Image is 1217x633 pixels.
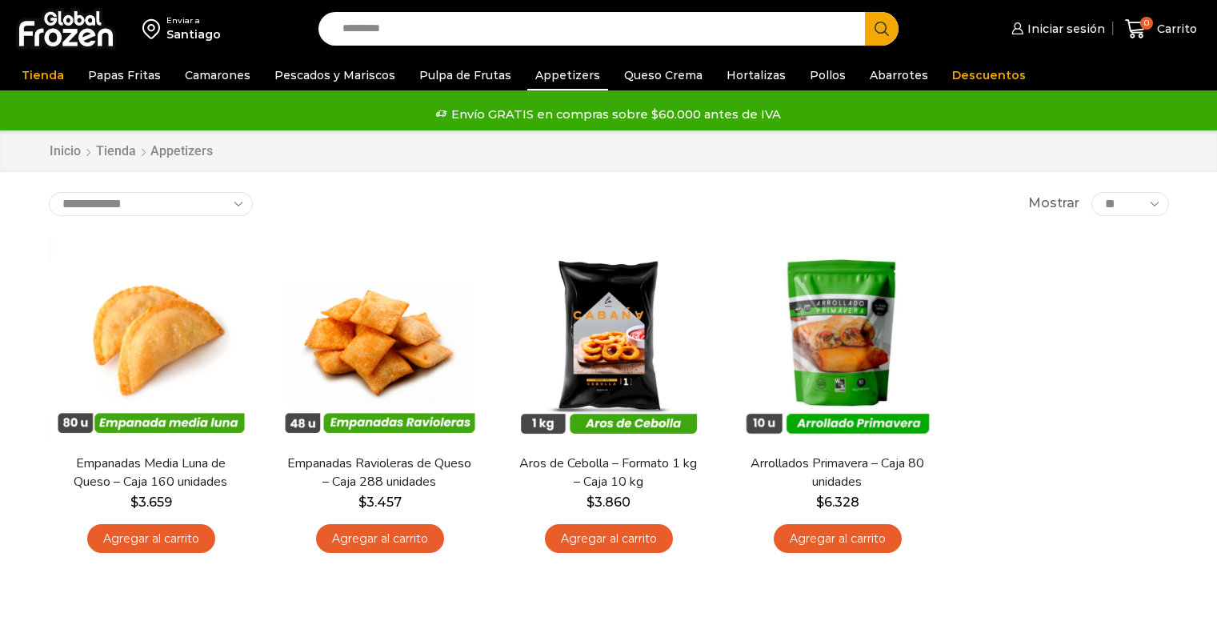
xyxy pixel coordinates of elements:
a: Agregar al carrito: “Aros de Cebolla - Formato 1 kg - Caja 10 kg” [545,524,673,554]
a: Arrollados Primavera – Caja 80 unidades [745,455,929,491]
a: Descuentos [944,60,1034,90]
span: $ [586,495,594,510]
bdi: 6.328 [816,495,859,510]
a: Agregar al carrito: “Empanadas Ravioleras de Queso - Caja 288 unidades” [316,524,444,554]
a: Inicio [49,142,82,161]
img: address-field-icon.svg [142,15,166,42]
bdi: 3.659 [130,495,172,510]
select: Pedido de la tienda [49,192,253,216]
a: Queso Crema [616,60,711,90]
button: Search button [865,12,899,46]
a: Appetizers [527,60,608,90]
a: Camarones [177,60,258,90]
span: Mostrar [1028,194,1079,213]
div: Santiago [166,26,221,42]
span: 0 [1140,17,1153,30]
a: Empanadas Ravioleras de Queso – Caja 288 unidades [287,455,471,491]
span: Iniciar sesión [1023,21,1105,37]
bdi: 3.860 [586,495,631,510]
h1: Appetizers [150,143,213,158]
a: Tienda [14,60,72,90]
a: Pulpa de Frutas [411,60,519,90]
a: Pollos [802,60,854,90]
nav: Breadcrumb [49,142,213,161]
a: Abarrotes [862,60,936,90]
a: Pescados y Mariscos [266,60,403,90]
a: Empanadas Media Luna de Queso – Caja 160 unidades [58,455,242,491]
span: Carrito [1153,21,1197,37]
span: $ [130,495,138,510]
bdi: 3.457 [358,495,402,510]
a: Tienda [95,142,137,161]
a: Hortalizas [719,60,794,90]
div: Enviar a [166,15,221,26]
a: Agregar al carrito: “Arrollados Primavera - Caja 80 unidades” [774,524,902,554]
a: Agregar al carrito: “Empanadas Media Luna de Queso - Caja 160 unidades” [87,524,215,554]
a: Aros de Cebolla – Formato 1 kg – Caja 10 kg [516,455,700,491]
span: $ [816,495,824,510]
span: $ [358,495,366,510]
a: Papas Fritas [80,60,169,90]
a: 0 Carrito [1121,10,1201,48]
a: Iniciar sesión [1007,13,1105,45]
